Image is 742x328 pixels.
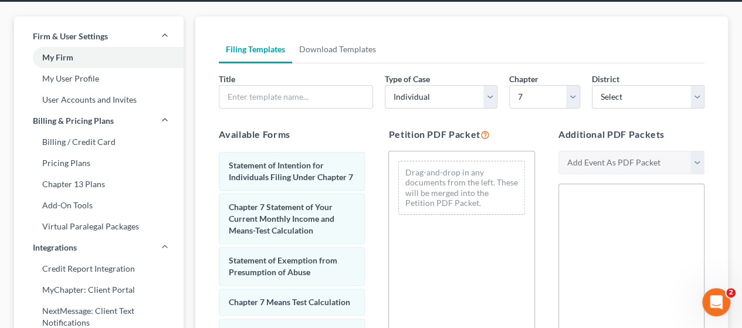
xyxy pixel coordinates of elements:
iframe: Intercom live chat [702,288,730,316]
a: Add-On Tools [14,195,184,216]
span: Type of Case [385,74,430,84]
a: Billing & Pricing Plans [14,110,184,131]
h5: Available Forms [219,127,365,141]
div: Chapter 7 Statement of Your Current Monthly Income and Means-Test Calculation [219,194,365,244]
div: Chapter 7 Means Test Calculation [219,289,365,316]
a: Billing / Credit Card [14,131,184,153]
a: My User Profile [14,68,184,89]
a: Integrations [14,237,184,258]
a: Download Templates [292,35,383,63]
h5: Additional PDF Packets [558,127,704,141]
span: District [592,74,619,84]
a: Chapter 13 Plans [14,174,184,195]
a: My Firm [14,47,184,68]
a: MyChapter: Client Portal [14,279,184,300]
div: Statement of Exemption from Presumption of Abuse [219,247,365,286]
input: Enter template name... [219,86,372,108]
a: User Accounts and Invites [14,89,184,110]
a: Pricing Plans [14,153,184,174]
div: Drag-and-drop in any documents from the left. These will be merged into the Petition PDF Packet. [398,161,524,215]
a: Credit Report Integration [14,258,184,279]
span: Billing & Pricing Plans [33,115,114,127]
span: Integrations [33,242,77,253]
span: 2 [726,288,736,297]
a: Firm & User Settings [14,26,184,47]
span: Chapter [509,74,538,84]
span: Firm & User Settings [33,31,108,42]
a: Filing Templates [219,35,292,63]
span: Title [219,74,235,84]
a: Virtual Paralegal Packages [14,216,184,237]
div: Statement of Intention for Individuals Filing Under Chapter 7 [219,152,365,191]
h5: Petition PDF Packet [388,127,534,141]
